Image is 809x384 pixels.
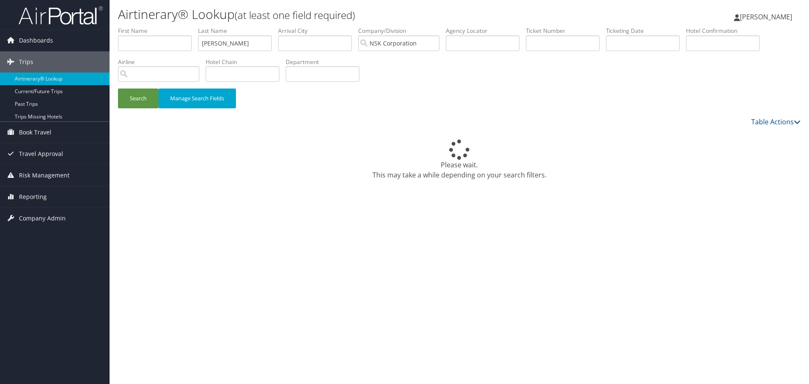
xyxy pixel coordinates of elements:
[19,208,66,229] span: Company Admin
[751,117,801,126] a: Table Actions
[118,89,158,108] button: Search
[740,12,792,21] span: [PERSON_NAME]
[686,27,766,35] label: Hotel Confirmation
[526,27,606,35] label: Ticket Number
[19,30,53,51] span: Dashboards
[118,58,206,66] label: Airline
[206,58,286,66] label: Hotel Chain
[19,5,103,25] img: airportal-logo.png
[118,5,573,23] h1: Airtinerary® Lookup
[286,58,366,66] label: Department
[606,27,686,35] label: Ticketing Date
[118,27,198,35] label: First Name
[19,51,33,73] span: Trips
[19,186,47,207] span: Reporting
[358,27,446,35] label: Company/Division
[158,89,236,108] button: Manage Search Fields
[446,27,526,35] label: Agency Locator
[19,143,63,164] span: Travel Approval
[235,8,355,22] small: (at least one field required)
[19,122,51,143] span: Book Travel
[19,165,70,186] span: Risk Management
[734,4,801,30] a: [PERSON_NAME]
[198,27,278,35] label: Last Name
[278,27,358,35] label: Arrival City
[118,140,801,180] div: Please wait. This may take a while depending on your search filters.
